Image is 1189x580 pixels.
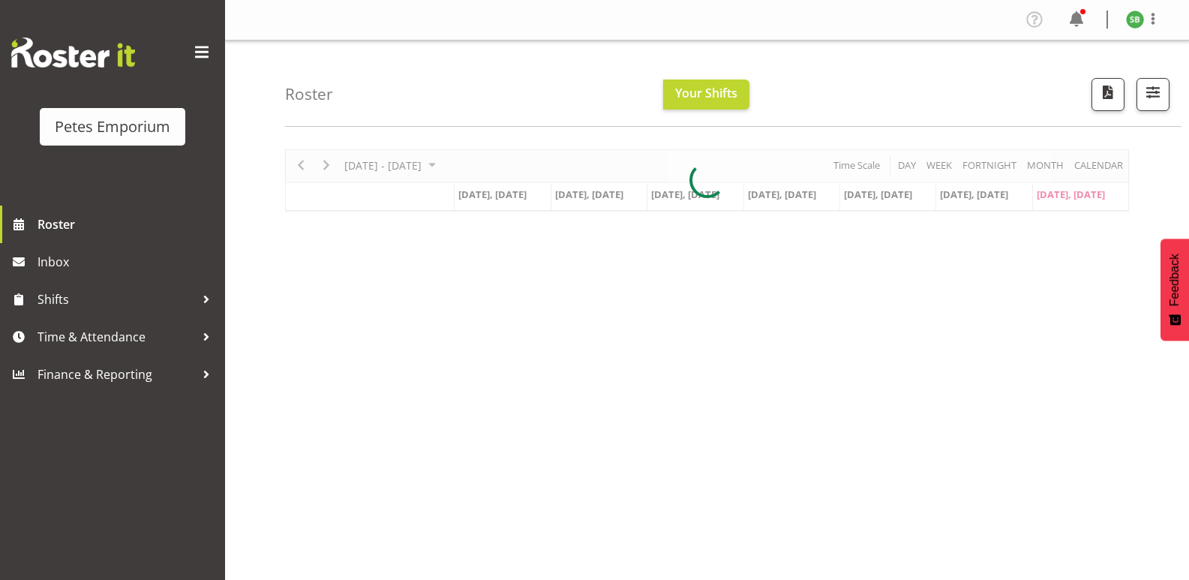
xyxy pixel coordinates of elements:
[675,85,737,101] span: Your Shifts
[1160,239,1189,341] button: Feedback - Show survey
[38,213,218,236] span: Roster
[1136,78,1169,111] button: Filter Shifts
[1168,254,1181,306] span: Feedback
[663,80,749,110] button: Your Shifts
[1091,78,1124,111] button: Download a PDF of the roster according to the set date range.
[1126,11,1144,29] img: stephanie-burden9828.jpg
[38,326,195,348] span: Time & Attendance
[55,116,170,138] div: Petes Emporium
[285,86,333,103] h4: Roster
[38,251,218,273] span: Inbox
[38,288,195,311] span: Shifts
[38,363,195,386] span: Finance & Reporting
[11,38,135,68] img: Rosterit website logo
